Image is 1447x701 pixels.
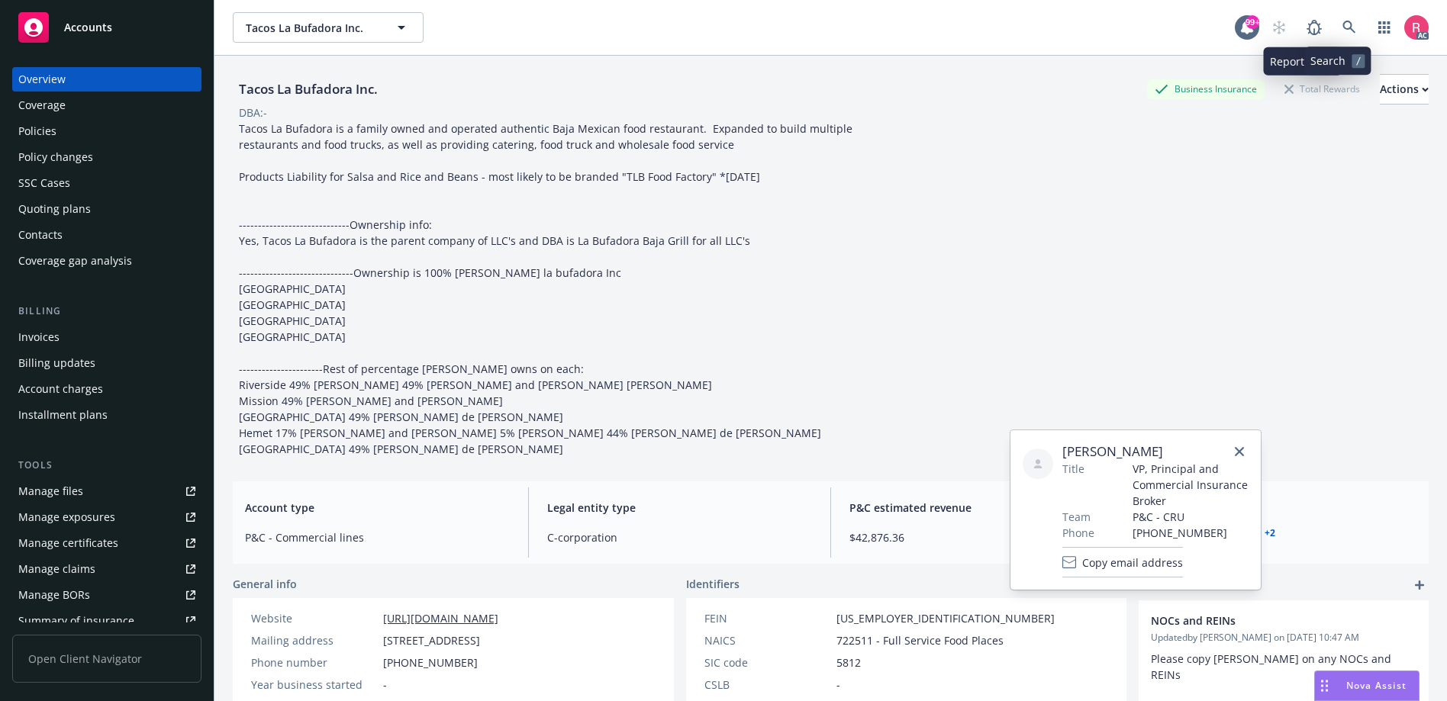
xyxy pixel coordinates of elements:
[1133,509,1249,525] span: P&C - CRU
[12,635,201,683] span: Open Client Navigator
[12,377,201,401] a: Account charges
[1139,600,1429,695] div: NOCs and REINsUpdatedby [PERSON_NAME] on [DATE] 10:47 AMPlease copy [PERSON_NAME] on any NOCs and...
[12,67,201,92] a: Overview
[18,583,90,607] div: Manage BORs
[245,500,510,516] span: Account type
[18,145,93,169] div: Policy changes
[12,304,201,319] div: Billing
[12,197,201,221] a: Quoting plans
[18,171,70,195] div: SSC Cases
[1410,576,1429,594] a: add
[1062,525,1094,541] span: Phone
[245,529,510,545] span: P&C - Commercial lines
[251,632,377,648] div: Mailing address
[12,171,201,195] a: SSC Cases
[246,20,378,36] span: Tacos La Bufadora Inc.
[1246,15,1259,29] div: 99+
[233,79,384,99] div: Tacos La Bufadora Inc.
[12,6,201,49] a: Accounts
[18,609,134,633] div: Summary of insurance
[12,557,201,581] a: Manage claims
[12,325,201,349] a: Invoices
[836,610,1055,626] span: [US_EMPLOYER_IDENTIFICATION_NUMBER]
[239,105,267,121] div: DBA: -
[1133,525,1249,541] span: [PHONE_NUMBER]
[239,121,856,456] span: Tacos La Bufadora is a family owned and operated authentic Baja Mexican food restaurant. Expanded...
[1133,461,1249,509] span: VP, Principal and Commercial Insurance Broker
[1062,442,1249,461] span: [PERSON_NAME]
[383,611,498,625] a: [URL][DOMAIN_NAME]
[704,610,830,626] div: FEIN
[18,223,63,247] div: Contacts
[1334,12,1365,43] a: Search
[18,197,91,221] div: Quoting plans
[1299,12,1329,43] a: Report a Bug
[1380,74,1429,105] button: Actions
[18,377,103,401] div: Account charges
[686,576,740,592] span: Identifiers
[704,632,830,648] div: NAICS
[1404,15,1429,40] img: photo
[12,351,201,375] a: Billing updates
[836,654,861,670] span: 5812
[233,576,297,592] span: General info
[849,529,1114,545] span: $42,876.36
[18,93,66,117] div: Coverage
[12,223,201,247] a: Contacts
[12,119,201,143] a: Policies
[18,505,115,529] div: Manage exposures
[547,500,812,516] span: Legal entity type
[12,583,201,607] a: Manage BORs
[12,505,201,529] a: Manage exposures
[18,351,95,375] div: Billing updates
[251,610,377,626] div: Website
[1151,651,1394,682] span: Please copy [PERSON_NAME] on any NOCs and REINs
[1315,671,1334,700] div: Drag to move
[18,479,83,503] div: Manage files
[12,249,201,273] a: Coverage gap analysis
[704,677,830,693] div: CSLB
[18,557,95,581] div: Manage claims
[836,632,1004,648] span: 722511 - Full Service Food Places
[251,677,377,693] div: Year business started
[1062,461,1084,477] span: Title
[836,677,840,693] span: -
[12,609,201,633] a: Summary of insurance
[1152,500,1416,516] span: Servicing team
[849,500,1114,516] span: P&C estimated revenue
[18,403,108,427] div: Installment plans
[383,632,480,648] span: [STREET_ADDRESS]
[64,21,112,34] span: Accounts
[1264,12,1294,43] a: Start snowing
[1151,613,1377,629] span: NOCs and REINs
[1147,79,1265,98] div: Business Insurance
[18,119,56,143] div: Policies
[383,654,478,670] span: [PHONE_NUMBER]
[1230,442,1249,461] a: close
[18,249,132,273] div: Coverage gap analysis
[1346,679,1407,692] span: Nova Assist
[1380,75,1429,104] div: Actions
[704,654,830,670] div: SIC code
[1151,631,1416,645] span: Updated by [PERSON_NAME] on [DATE] 10:47 AM
[12,403,201,427] a: Installment plans
[1082,555,1183,571] span: Copy email address
[1265,529,1275,538] a: +2
[233,12,424,43] button: Tacos La Bufadora Inc.
[18,67,66,92] div: Overview
[1277,79,1368,98] div: Total Rewards
[1062,509,1091,525] span: Team
[251,654,377,670] div: Phone number
[18,325,60,349] div: Invoices
[383,677,387,693] span: -
[12,531,201,555] a: Manage certificates
[547,529,812,545] span: C-corporation
[1314,670,1420,701] button: Nova Assist
[12,93,201,117] a: Coverage
[12,458,201,473] div: Tools
[12,479,201,503] a: Manage files
[12,145,201,169] a: Policy changes
[1062,547,1183,577] button: Copy email address
[1369,12,1400,43] a: Switch app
